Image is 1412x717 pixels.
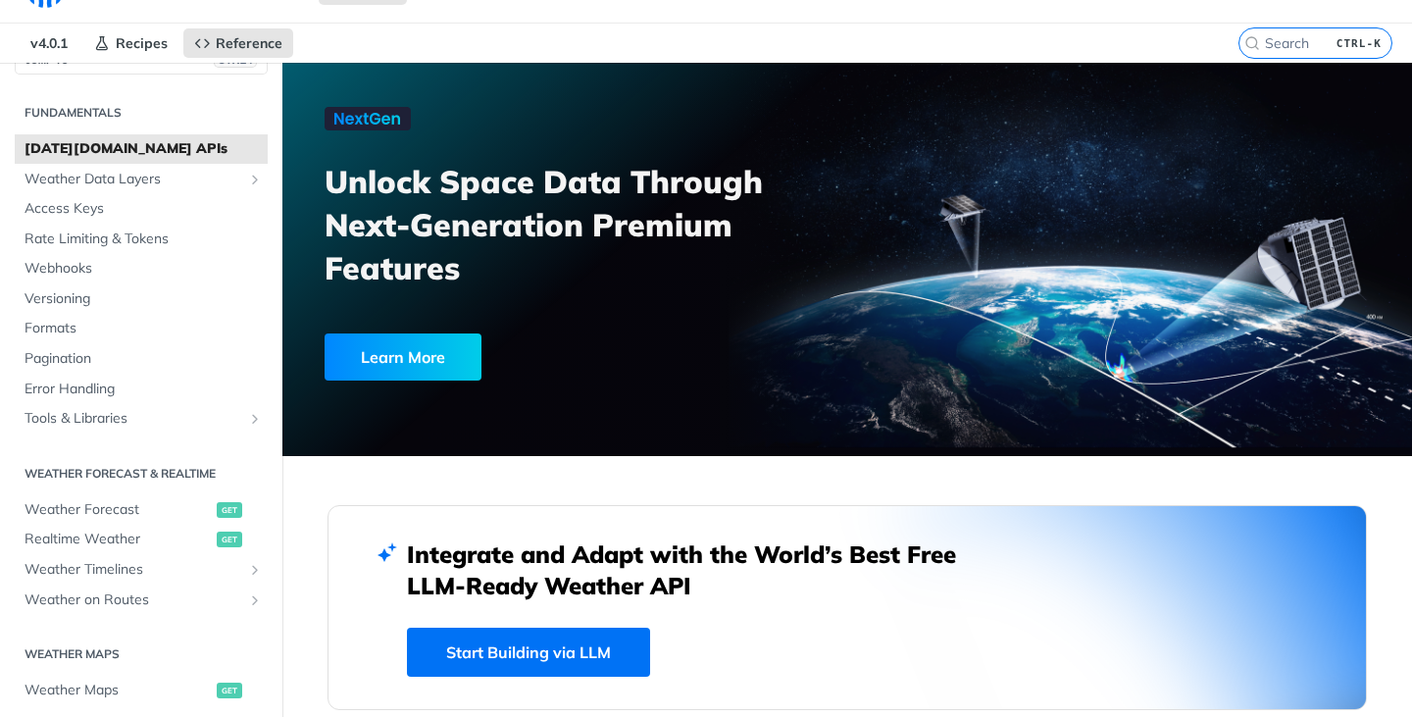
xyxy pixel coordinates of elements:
h2: Weather Forecast & realtime [15,465,268,483]
span: Access Keys [25,199,263,219]
a: Weather TimelinesShow subpages for Weather Timelines [15,555,268,585]
a: Weather on RoutesShow subpages for Weather on Routes [15,586,268,615]
h2: Integrate and Adapt with the World’s Best Free LLM-Ready Weather API [407,538,985,601]
span: get [217,502,242,518]
a: Weather Data LayersShow subpages for Weather Data Layers [15,165,268,194]
svg: Search [1244,35,1260,51]
span: Recipes [116,34,168,52]
div: Learn More [325,333,481,381]
h3: Unlock Space Data Through Next-Generation Premium Features [325,160,869,289]
span: Realtime Weather [25,530,212,549]
a: Rate Limiting & Tokens [15,225,268,254]
span: Weather on Routes [25,590,242,610]
span: get [217,683,242,698]
a: Access Keys [15,194,268,224]
a: Formats [15,314,268,343]
a: Realtime Weatherget [15,525,268,554]
span: Reference [216,34,282,52]
a: Tools & LibrariesShow subpages for Tools & Libraries [15,404,268,434]
span: Formats [25,319,263,338]
button: Show subpages for Weather Data Layers [247,172,263,187]
a: Weather Forecastget [15,495,268,525]
button: Show subpages for Tools & Libraries [247,411,263,427]
a: Reference [183,28,293,58]
a: Start Building via LLM [407,628,650,677]
span: Webhooks [25,259,263,279]
span: Weather Timelines [25,560,242,580]
span: Rate Limiting & Tokens [25,230,263,249]
span: Tools & Libraries [25,409,242,429]
button: Show subpages for Weather on Routes [247,592,263,608]
span: Weather Forecast [25,500,212,520]
a: Weather Mapsget [15,676,268,705]
button: Show subpages for Weather Timelines [247,562,263,578]
a: Pagination [15,344,268,374]
span: Pagination [25,349,263,369]
a: [DATE][DOMAIN_NAME] APIs [15,134,268,164]
span: Error Handling [25,380,263,399]
a: Recipes [83,28,178,58]
h2: Fundamentals [15,104,268,122]
span: [DATE][DOMAIN_NAME] APIs [25,139,263,159]
span: v4.0.1 [20,28,78,58]
span: Versioning [25,289,263,309]
span: Weather Data Layers [25,170,242,189]
a: Error Handling [15,375,268,404]
kbd: CTRL-K [1332,33,1387,53]
img: NextGen [325,107,411,130]
h2: Weather Maps [15,645,268,663]
a: Webhooks [15,254,268,283]
a: Learn More [325,333,760,381]
a: Versioning [15,284,268,314]
span: Weather Maps [25,681,212,700]
span: get [217,532,242,547]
